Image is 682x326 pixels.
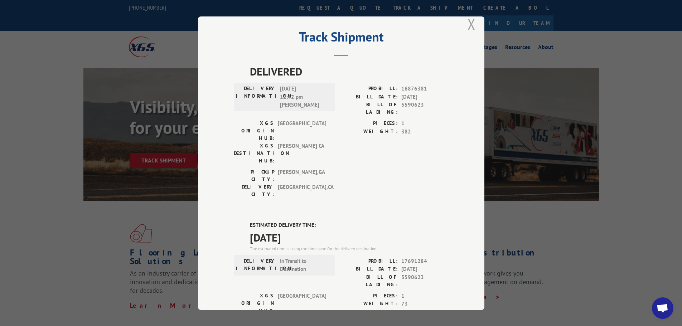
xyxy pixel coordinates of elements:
span: [PERSON_NAME] CA [278,142,326,165]
div: The estimated time is using the time zone for the delivery destination. [250,245,449,252]
span: In Transit to Destination [280,257,328,273]
label: BILL DATE: [341,265,398,273]
span: 73 [401,300,449,308]
span: [DATE] [250,229,449,245]
div: Open chat [652,297,673,319]
button: Close modal [468,15,475,34]
h2: Track Shipment [234,32,449,45]
span: 1 [401,292,449,300]
label: DELIVERY CITY: [234,183,274,198]
span: [GEOGRAPHIC_DATA] [278,292,326,314]
label: PIECES: [341,120,398,128]
label: XGS ORIGIN HUB: [234,120,274,142]
label: PIECES: [341,292,398,300]
label: ESTIMATED DELIVERY TIME: [250,221,449,229]
label: PROBILL: [341,257,398,265]
label: PROBILL: [341,85,398,93]
span: [PERSON_NAME] , GA [278,168,326,183]
label: WEIGHT: [341,300,398,308]
span: 16876381 [401,85,449,93]
label: BILL DATE: [341,93,398,101]
label: XGS DESTINATION HUB: [234,142,274,165]
span: [DATE] [401,265,449,273]
span: 1 [401,120,449,128]
label: BILL OF LADING: [341,273,398,288]
span: 382 [401,127,449,136]
span: [DATE] 12:42 pm [PERSON_NAME] [280,85,328,109]
span: 17691284 [401,257,449,265]
span: DELIVERED [250,63,449,79]
span: 5590623 [401,101,449,116]
label: PICKUP CITY: [234,168,274,183]
span: 5590623 [401,273,449,288]
label: XGS ORIGIN HUB: [234,292,274,314]
label: DELIVERY INFORMATION: [236,85,276,109]
span: [GEOGRAPHIC_DATA] , CA [278,183,326,198]
label: BILL OF LADING: [341,101,398,116]
label: DELIVERY INFORMATION: [236,257,276,273]
span: [GEOGRAPHIC_DATA] [278,120,326,142]
span: [DATE] [401,93,449,101]
label: WEIGHT: [341,127,398,136]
